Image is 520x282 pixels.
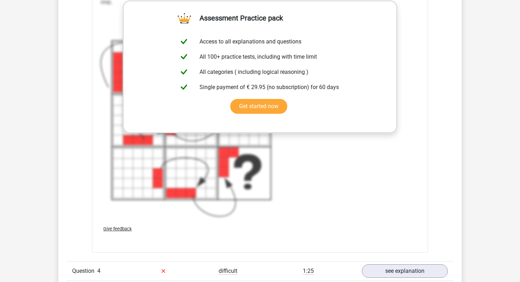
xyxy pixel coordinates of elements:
[303,268,314,275] span: 1:25
[219,268,237,275] span: difficult
[72,267,97,275] span: Question
[362,264,448,278] a: see explanation
[103,226,132,231] span: Give feedback
[230,99,287,114] a: Get started now
[97,268,100,274] span: 4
